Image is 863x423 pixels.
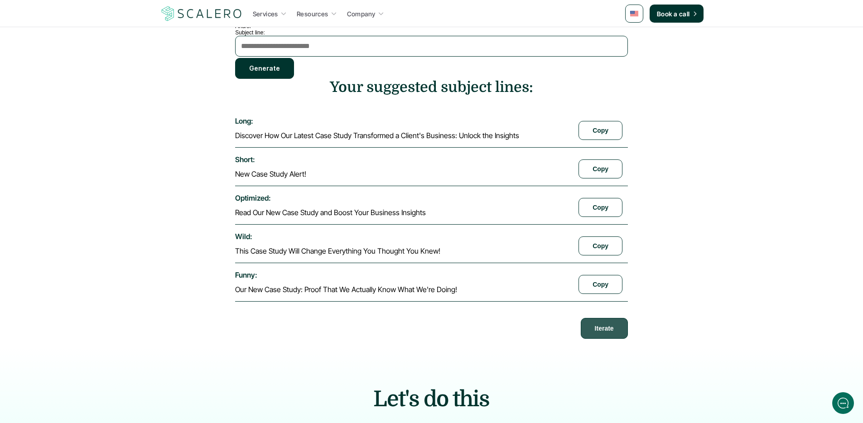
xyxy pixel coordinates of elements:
p: Discover How Our Latest Case Study Transformed a Client's Business: Unlock the Insights [235,131,519,140]
img: Scalero company logotype [160,5,243,22]
label: Subject line: [235,29,265,36]
iframe: gist-messenger-bubble-iframe [832,392,854,414]
button: New conversation [14,120,167,138]
h2: Your suggested subject lines: [235,79,627,96]
label: wild : [235,232,252,241]
label: long : [235,116,253,125]
span: We run on Gist [76,317,115,322]
h2: Let's do this [196,384,667,414]
span: New conversation [58,125,109,133]
p: This Case Study Will Change Everything You Thought You Knew! [235,246,440,255]
button: Copy [579,121,622,140]
p: Read Our New Case Study and Boost Your Business Insights [235,208,426,217]
h2: Let us know if we can help with lifecycle marketing. [14,60,168,104]
p: Resources [297,9,328,19]
h1: Hi! Welcome to [GEOGRAPHIC_DATA]. [14,44,168,58]
p: Services [253,9,278,19]
p: Company [347,9,376,19]
button: Copy [579,236,622,255]
button: Copy [579,198,622,217]
button: Copy [579,159,622,178]
label: optimized : [235,193,271,202]
p: New Case Study Alert! [235,169,306,178]
button: Copy [579,275,622,294]
label: funny : [235,270,257,279]
label: short : [235,155,255,164]
button: Generate [235,58,294,79]
a: Book a call [650,5,704,23]
p: Our New Case Study: Proof That We Actually Know What We're Doing! [235,285,457,294]
button: Iterate [581,318,628,339]
p: Book a call [657,9,690,19]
